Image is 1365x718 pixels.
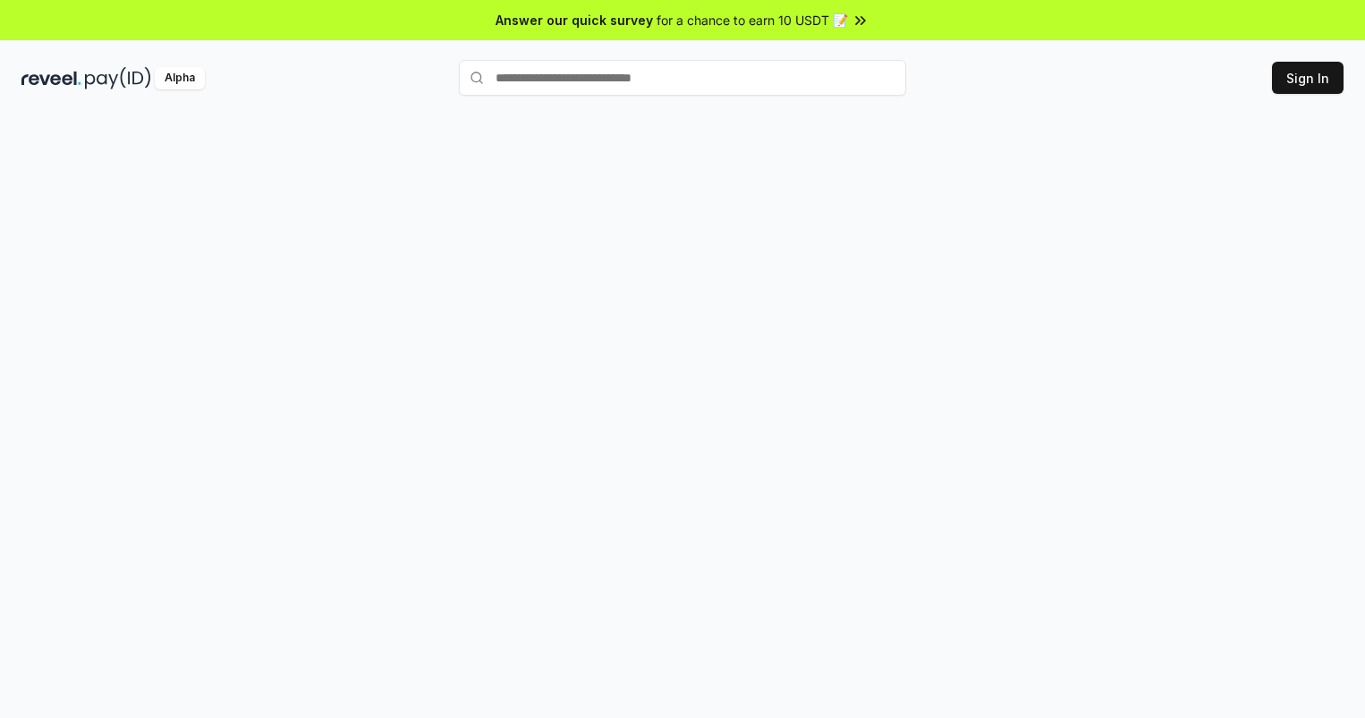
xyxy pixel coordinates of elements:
div: Alpha [155,67,205,89]
button: Sign In [1272,62,1344,94]
span: for a chance to earn 10 USDT 📝 [657,11,848,30]
span: Answer our quick survey [496,11,653,30]
img: pay_id [85,67,151,89]
img: reveel_dark [21,67,81,89]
